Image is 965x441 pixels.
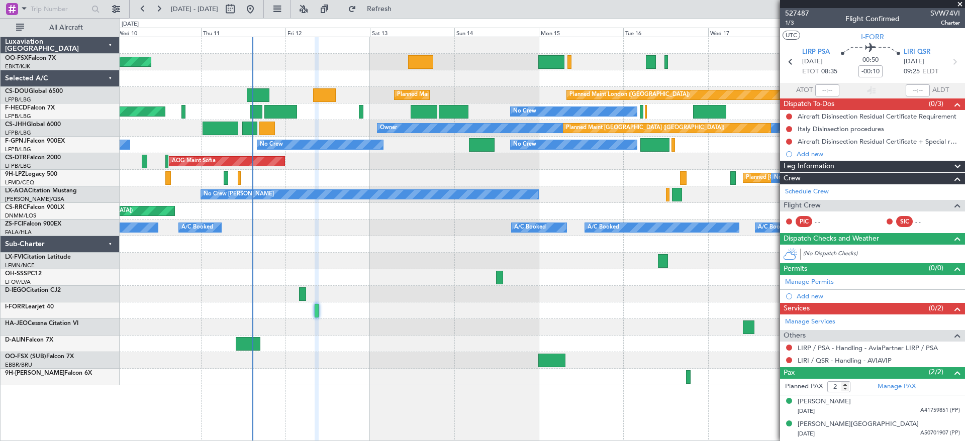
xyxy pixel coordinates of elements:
a: LX-FVICitation Latitude [5,254,71,260]
a: FALA/HLA [5,229,32,236]
span: 9H-[PERSON_NAME] [5,370,64,376]
div: Aircraft Disinsection Residual Certificate + Special request [798,137,960,146]
div: Planned Maint [GEOGRAPHIC_DATA] ([GEOGRAPHIC_DATA]) [397,87,555,102]
a: EBKT/KJK [5,63,30,70]
a: CS-JHHGlobal 6000 [5,122,61,128]
div: [PERSON_NAME][GEOGRAPHIC_DATA] [798,419,919,429]
span: LX-FVI [5,254,23,260]
span: ATOT [796,85,813,95]
span: Refresh [358,6,401,13]
div: No Crew [513,137,536,152]
span: 08:35 [821,67,837,77]
span: [DATE] [798,407,815,415]
div: - - [915,217,938,226]
div: Planned Maint London ([GEOGRAPHIC_DATA]) [569,87,690,102]
a: LIRI / QSR - Handling - AVIAVIP [798,356,892,365]
span: Pax [784,367,795,379]
div: A/C Booked [181,220,213,235]
span: Others [784,330,806,342]
div: Planned Maint [GEOGRAPHIC_DATA] ([GEOGRAPHIC_DATA]) [566,121,724,136]
a: D-IEGOCitation CJ2 [5,287,61,293]
button: Refresh [343,1,404,17]
span: [DATE] [802,57,823,67]
a: OO-FSX (SUB)Falcon 7X [5,354,74,360]
div: No Crew [PERSON_NAME] [204,187,274,202]
span: I-FORR [5,304,25,310]
div: A/C Booked [758,220,790,235]
span: (0/0) [929,263,943,273]
span: Leg Information [784,161,834,172]
div: Flight Confirmed [845,14,900,24]
span: [DATE] [798,430,815,437]
span: Crew [784,173,801,184]
span: [DATE] [904,57,924,67]
a: LFMD/CEQ [5,179,34,186]
a: D-ALINFalcon 7X [5,337,53,343]
div: Thu 11 [201,28,285,37]
span: 9H-LPZ [5,171,25,177]
div: - - [815,217,837,226]
a: I-FORRLearjet 40 [5,304,54,310]
a: LFPB/LBG [5,96,31,103]
span: LX-AOA [5,188,28,194]
a: LIRP / PSA - Handling - AviaPartner LIRP / PSA [798,344,938,352]
span: Permits [784,263,807,275]
input: Trip Number [31,2,88,17]
a: LFMN/NCE [5,262,35,269]
a: 9H-[PERSON_NAME]Falcon 6X [5,370,92,376]
span: CS-DTR [5,155,27,161]
div: [DATE] [122,20,139,29]
span: Charter [930,19,960,27]
span: 00:50 [862,55,879,65]
span: D-ALIN [5,337,26,343]
div: Wed 17 [708,28,793,37]
a: OH-SSSPC12 [5,271,42,277]
a: F-HECDFalcon 7X [5,105,55,111]
a: EBBR/BRU [5,361,32,369]
a: LFPB/LBG [5,146,31,153]
a: CS-DTRFalcon 2000 [5,155,61,161]
span: Dispatch To-Dos [784,98,834,110]
span: (0/2) [929,303,943,313]
button: UTC [783,31,800,40]
div: A/C Booked [588,220,619,235]
span: OH-SSS [5,271,27,277]
span: LIRI QSR [904,47,930,57]
div: Aircraft Disinsection Residual Certificate Requirement [798,112,956,121]
div: Fri 12 [285,28,370,37]
span: CS-JHH [5,122,27,128]
div: Add new [797,292,960,300]
span: SVW74VI [930,8,960,19]
span: 527487 [785,8,809,19]
input: --:-- [815,84,839,96]
a: LFPB/LBG [5,129,31,137]
a: LX-AOACitation Mustang [5,188,77,194]
div: PIC [796,216,812,227]
div: Sat 13 [370,28,454,37]
span: Flight Crew [784,200,821,211]
div: (No Dispatch Checks) [803,250,965,260]
div: No Crew [513,104,536,119]
span: Services [784,303,810,314]
span: F-GPNJ [5,138,27,144]
span: OO-FSX (SUB) [5,354,46,360]
a: LFPB/LBG [5,113,31,120]
div: Mon 15 [539,28,623,37]
div: A/C Booked [514,220,546,235]
span: 1/3 [785,19,809,27]
div: Italy Disinsection procedures [798,125,884,133]
span: CS-RRC [5,204,27,210]
div: Sun 14 [454,28,539,37]
div: SIC [896,216,913,227]
span: ZS-FCI [5,221,23,227]
span: 09:25 [904,67,920,77]
a: OO-FSXFalcon 7X [5,55,56,61]
span: HA-JEO [5,320,28,326]
a: 9H-LPZLegacy 500 [5,171,57,177]
button: All Aircraft [11,20,109,36]
span: ALDT [932,85,949,95]
a: Manage PAX [878,382,916,392]
div: AOG Maint Sofia [172,154,216,169]
div: [PERSON_NAME] [798,397,851,407]
span: ETOT [802,67,819,77]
